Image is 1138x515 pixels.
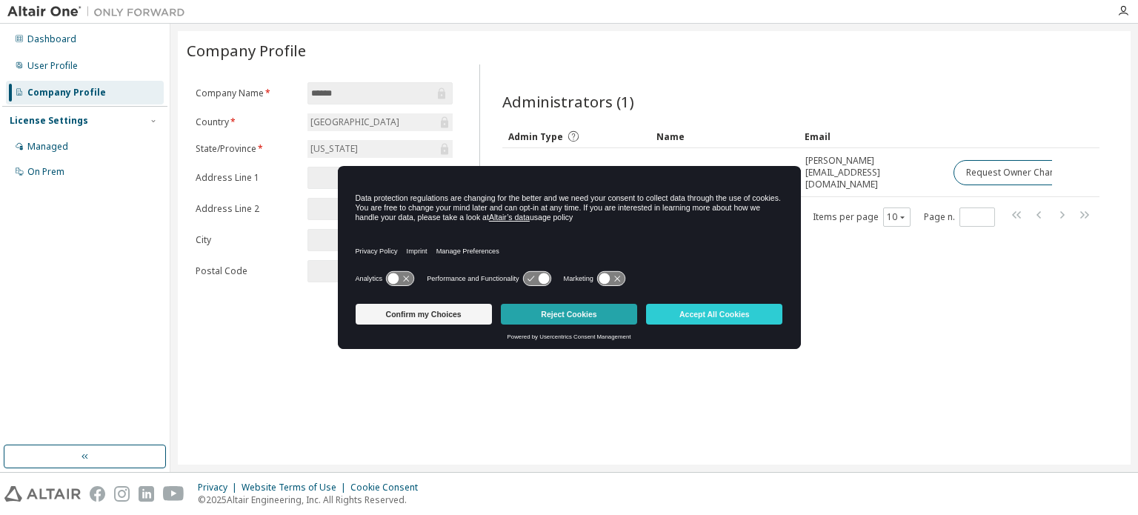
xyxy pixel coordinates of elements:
div: License Settings [10,115,88,127]
img: youtube.svg [163,486,184,502]
div: Cookie Consent [350,482,427,494]
img: Altair One [7,4,193,19]
label: Company Name [196,87,299,99]
span: Page n. [924,207,995,227]
span: [PERSON_NAME][EMAIL_ADDRESS][DOMAIN_NAME] [805,155,940,190]
div: Company Profile [27,87,106,99]
span: Items per page [813,207,911,227]
p: © 2025 Altair Engineering, Inc. All Rights Reserved. [198,494,427,506]
img: altair_logo.svg [4,486,81,502]
div: [GEOGRAPHIC_DATA] [308,114,402,130]
label: Address Line 1 [196,172,299,184]
span: Company Profile [187,40,306,61]
span: Admin Type [508,130,563,143]
img: linkedin.svg [139,486,154,502]
label: City [196,234,299,246]
div: Managed [27,141,68,153]
img: instagram.svg [114,486,130,502]
div: On Prem [27,166,64,178]
div: Privacy [198,482,242,494]
div: Email [805,124,941,148]
div: [US_STATE] [308,141,360,157]
button: Request Owner Change [954,160,1079,185]
button: 10 [887,211,907,223]
label: Address Line 2 [196,203,299,215]
div: User Profile [27,60,78,72]
div: [GEOGRAPHIC_DATA] [307,113,453,131]
label: Postal Code [196,265,299,277]
div: Dashboard [27,33,76,45]
span: Administrators (1) [502,91,634,112]
div: Website Terms of Use [242,482,350,494]
label: Country [196,116,299,128]
div: Name [656,124,793,148]
label: State/Province [196,143,299,155]
img: facebook.svg [90,486,105,502]
div: [US_STATE] [307,140,453,158]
